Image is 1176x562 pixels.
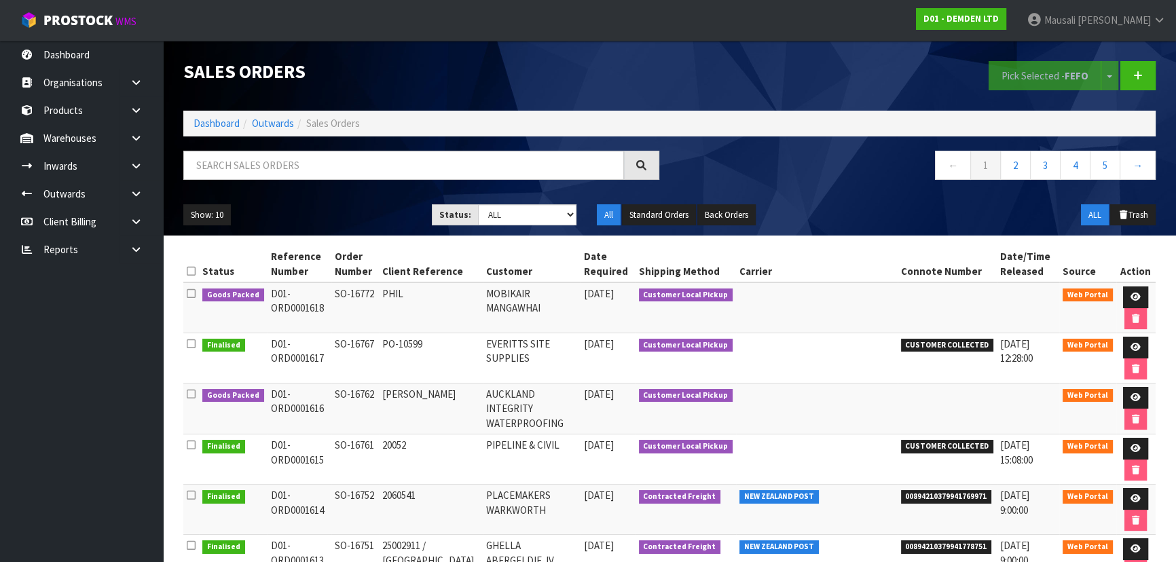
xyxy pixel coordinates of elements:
[202,490,245,504] span: Finalised
[1000,151,1031,180] a: 2
[916,8,1006,30] a: D01 - DEMDEN LTD
[584,287,613,300] span: [DATE]
[584,337,613,350] span: [DATE]
[901,490,992,504] span: 00894210379941769971
[1063,339,1113,352] span: Web Portal
[483,383,581,434] td: AUCKLAND INTEGRITY WATERPROOFING
[697,204,756,226] button: Back Orders
[331,246,379,282] th: Order Number
[183,151,624,180] input: Search sales orders
[1063,440,1113,453] span: Web Portal
[202,389,264,402] span: Goods Packed
[268,485,331,535] td: D01-ORD0001614
[43,12,113,29] span: ProStock
[639,440,733,453] span: Customer Local Pickup
[1000,337,1033,364] span: [DATE] 12:28:00
[923,13,999,24] strong: D01 - DEMDEN LTD
[268,282,331,333] td: D01-ORD0001618
[1000,438,1033,466] span: [DATE] 15:08:00
[483,282,581,333] td: MOBIKAIR MANGAWHAI
[622,204,696,226] button: Standard Orders
[736,246,898,282] th: Carrier
[252,117,294,130] a: Outwards
[739,540,819,554] span: NEW ZEALAND POST
[199,246,268,282] th: Status
[439,209,471,221] strong: Status:
[639,490,721,504] span: Contracted Freight
[1063,540,1113,554] span: Web Portal
[379,434,483,485] td: 20052
[636,246,737,282] th: Shipping Method
[1116,246,1156,282] th: Action
[483,434,581,485] td: PIPELINE & CIVIL
[331,485,379,535] td: SO-16752
[20,12,37,29] img: cube-alt.png
[935,151,971,180] a: ←
[1078,14,1151,26] span: [PERSON_NAME]
[1090,151,1120,180] a: 5
[1065,69,1088,82] strong: FEFO
[379,485,483,535] td: 2060541
[268,383,331,434] td: D01-ORD0001616
[1063,389,1113,402] span: Web Portal
[1044,14,1076,26] span: Mausali
[639,540,721,554] span: Contracted Freight
[898,246,997,282] th: Connote Number
[1063,288,1113,302] span: Web Portal
[379,333,483,383] td: PO-10599
[115,15,136,28] small: WMS
[183,204,231,226] button: Show: 10
[581,246,635,282] th: Date Required
[379,282,483,333] td: PHIL
[1063,490,1113,504] span: Web Portal
[331,383,379,434] td: SO-16762
[584,539,613,552] span: [DATE]
[331,434,379,485] td: SO-16761
[379,246,483,282] th: Client Reference
[202,288,264,302] span: Goods Packed
[1120,151,1156,180] a: →
[202,540,245,554] span: Finalised
[1000,489,1029,516] span: [DATE] 9:00:00
[901,540,992,554] span: 00894210379941778751
[970,151,1001,180] a: 1
[639,288,733,302] span: Customer Local Pickup
[331,333,379,383] td: SO-16767
[1059,246,1116,282] th: Source
[331,282,379,333] td: SO-16772
[901,339,994,352] span: CUSTOMER COLLECTED
[739,490,819,504] span: NEW ZEALAND POST
[989,61,1101,90] button: Pick Selected -FEFO
[584,388,613,400] span: [DATE]
[268,434,331,485] td: D01-ORD0001615
[639,339,733,352] span: Customer Local Pickup
[202,440,245,453] span: Finalised
[306,117,360,130] span: Sales Orders
[901,440,994,453] span: CUSTOMER COLLECTED
[483,246,581,282] th: Customer
[680,151,1156,184] nav: Page navigation
[194,117,240,130] a: Dashboard
[1110,204,1156,226] button: Trash
[1030,151,1061,180] a: 3
[268,246,331,282] th: Reference Number
[1081,204,1109,226] button: ALL
[997,246,1059,282] th: Date/Time Released
[584,438,613,451] span: [DATE]
[268,333,331,383] td: D01-ORD0001617
[183,61,659,81] h1: Sales Orders
[639,389,733,402] span: Customer Local Pickup
[584,489,613,502] span: [DATE]
[597,204,621,226] button: All
[202,339,245,352] span: Finalised
[483,333,581,383] td: EVERITTS SITE SUPPLIES
[1060,151,1090,180] a: 4
[379,383,483,434] td: [PERSON_NAME]
[483,485,581,535] td: PLACEMAKERS WARKWORTH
